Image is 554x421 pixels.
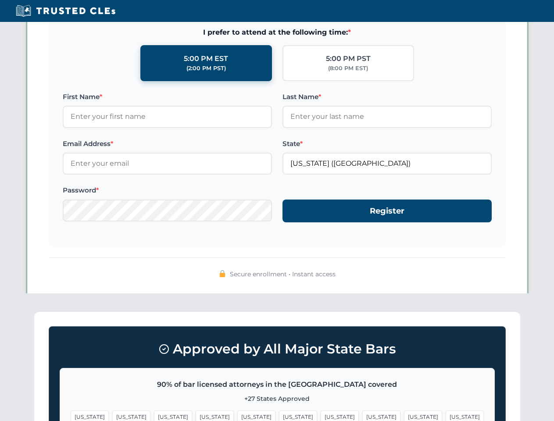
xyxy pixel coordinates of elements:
[282,139,492,149] label: State
[63,27,492,38] span: I prefer to attend at the following time:
[71,379,484,390] p: 90% of bar licensed attorneys in the [GEOGRAPHIC_DATA] covered
[63,139,272,149] label: Email Address
[282,153,492,175] input: Arizona (AZ)
[60,337,495,361] h3: Approved by All Major State Bars
[63,185,272,196] label: Password
[184,53,228,64] div: 5:00 PM EST
[219,270,226,277] img: 🔒
[63,106,272,128] input: Enter your first name
[63,92,272,102] label: First Name
[230,269,336,279] span: Secure enrollment • Instant access
[71,394,484,403] p: +27 States Approved
[63,153,272,175] input: Enter your email
[326,53,371,64] div: 5:00 PM PST
[282,106,492,128] input: Enter your last name
[328,64,368,73] div: (8:00 PM EST)
[282,92,492,102] label: Last Name
[186,64,226,73] div: (2:00 PM PST)
[282,200,492,223] button: Register
[13,4,118,18] img: Trusted CLEs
